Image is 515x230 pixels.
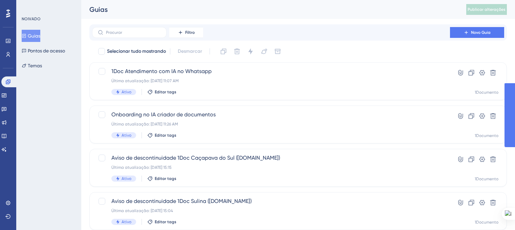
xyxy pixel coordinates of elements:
font: 1Documento [475,90,498,95]
font: Aviso de descontinuidade 1Doc Caçapava do Sul ([DOMAIN_NAME]) [111,155,280,161]
font: Filtro [185,30,195,35]
font: Editar tags [155,90,176,94]
button: Editar tags [147,219,176,225]
button: Editar tags [147,176,176,181]
font: Temas [28,63,42,68]
button: Guias [22,30,40,42]
font: Ativo [122,133,131,138]
font: Guias [89,5,108,14]
button: Pontos de acesso [22,45,65,57]
font: Ativo [122,90,131,94]
button: Filtro [169,27,203,38]
font: Última atualização: [DATE] 15:15 [111,165,172,170]
font: Última atualização: [DATE] 11:07 AM [111,78,179,83]
font: Última atualização: [DATE] 11:26 AM [111,122,178,127]
font: Editar tags [155,176,176,181]
font: Selecionar tudo mostrando [107,48,166,54]
font: Desmarcar [178,48,202,54]
button: Publicar alterações [466,4,507,15]
font: Pontos de acesso [28,48,65,53]
font: Editar tags [155,220,176,224]
button: Novo Guia [450,27,504,38]
button: Editar tags [147,89,176,95]
font: 1Documento [475,133,498,138]
font: Editar tags [155,133,176,138]
font: Ativo [122,220,131,224]
font: Última atualização: [DATE] 15:04 [111,208,173,213]
font: NOIVADO [22,17,41,21]
font: 1Documento [475,177,498,181]
button: Temas [22,60,42,72]
button: Editar tags [147,133,176,138]
font: Novo Guia [471,30,491,35]
font: Aviso de descontinuidade 1Doc Sulina ([DOMAIN_NAME]) [111,198,252,204]
font: Publicar alterações [468,7,506,12]
font: 1Documento [475,220,498,225]
font: Guias [28,33,40,39]
iframe: Iniciador do Assistente de IA do UserGuiding [487,203,507,224]
font: Onboarding no IA criador de documentos [111,111,216,118]
font: 1Doc Atendimento com IA no Whatsapp [111,68,212,74]
font: Ativo [122,176,131,181]
button: Desmarcar [174,45,206,57]
input: Procurar [106,30,161,35]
